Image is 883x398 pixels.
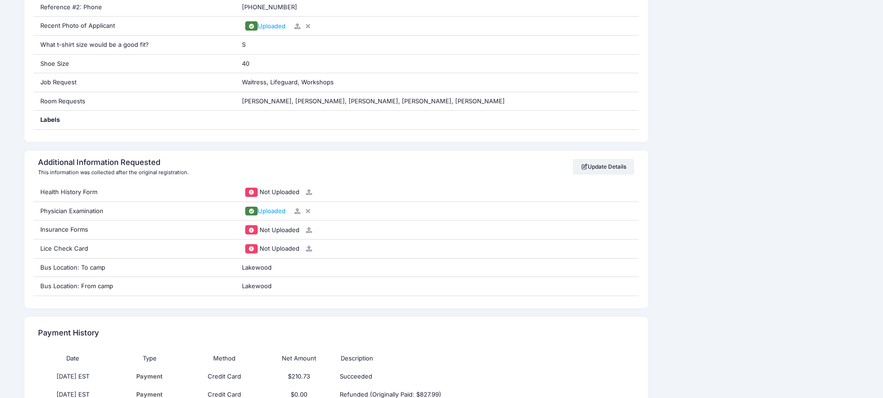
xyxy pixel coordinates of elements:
span: [PERSON_NAME], [PERSON_NAME], [PERSON_NAME], [PERSON_NAME], [PERSON_NAME] [242,97,505,105]
td: Succeeded [336,367,559,385]
div: Labels [33,111,235,129]
div: Health History Form [33,183,235,202]
th: Description [336,349,559,367]
span: Not Uploaded [260,226,299,234]
span: [PHONE_NUMBER] [242,3,297,11]
h4: Payment History [38,320,99,347]
div: Job Request [33,73,235,92]
th: Type [113,349,187,367]
td: Credit Card [187,367,261,385]
a: Update Details [573,159,635,175]
td: $210.73 [261,367,336,385]
th: Net Amount [261,349,336,367]
td: Payment [113,367,187,385]
div: Bus Location: From camp [33,277,235,296]
h4: Additional Information Requested [38,158,186,167]
div: Bus Location: To camp [33,259,235,277]
div: What t-shirt size would be a good fit? [33,36,235,54]
div: Insurance Forms [33,221,235,239]
a: Uploaded [242,207,288,215]
span: Not Uploaded [260,245,299,252]
div: Lice Check Card [33,240,235,258]
span: S [242,41,246,48]
div: Physician Examination [33,202,235,221]
div: Room Requests [33,92,235,111]
span: Lakewood [242,264,272,271]
div: Recent Photo of Applicant [33,17,235,35]
span: Not Uploaded [260,188,299,196]
div: This information was collected after the original registration. [38,169,189,177]
td: [DATE] EST [38,367,113,385]
span: Uploaded [258,207,286,215]
span: Uploaded [258,22,286,30]
div: Shoe Size [33,55,235,73]
a: Uploaded [242,22,288,30]
span: Waitress, Lifeguard, Workshops [242,78,334,86]
span: 40 [242,60,249,67]
th: Method [187,349,261,367]
th: Date [38,349,113,367]
span: Lakewood [242,282,272,290]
